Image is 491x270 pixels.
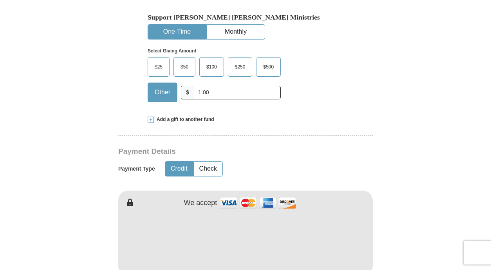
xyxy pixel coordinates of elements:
[194,86,281,99] input: Other Amount
[219,194,297,211] img: credit cards accepted
[118,166,155,172] h5: Payment Type
[151,61,166,73] span: $25
[148,25,206,39] button: One-Time
[231,61,249,73] span: $250
[148,48,196,54] strong: Select Giving Amount
[207,25,265,39] button: Monthly
[194,162,222,176] button: Check
[165,162,193,176] button: Credit
[148,13,343,22] h5: Support [PERSON_NAME] [PERSON_NAME] Ministries
[184,199,217,207] h4: We accept
[154,116,214,123] span: Add a gift to another fund
[177,61,192,73] span: $50
[118,147,318,156] h3: Payment Details
[259,61,278,73] span: $500
[151,86,174,98] span: Other
[181,86,194,99] span: $
[202,61,221,73] span: $100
